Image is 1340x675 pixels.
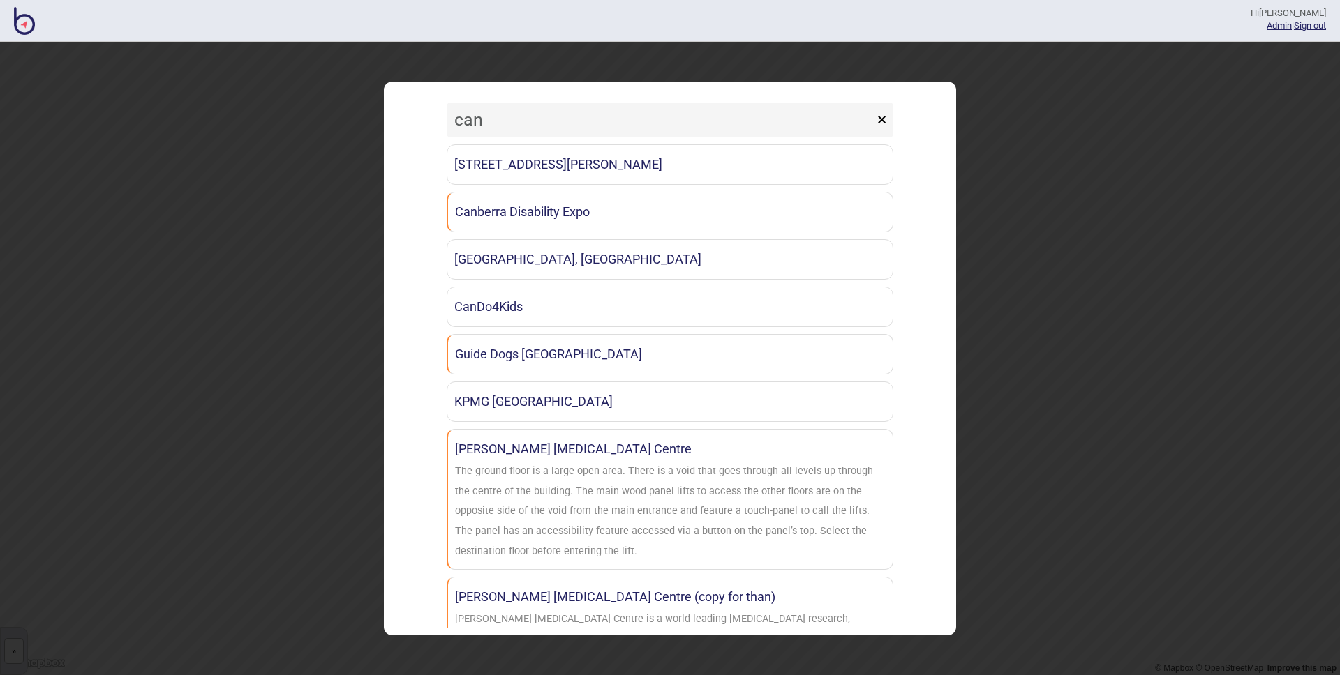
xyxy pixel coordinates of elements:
a: [PERSON_NAME] [MEDICAL_DATA] CentreThe ground floor is a large open area. There is a void that go... [447,429,893,570]
button: Sign out [1294,20,1326,31]
a: Guide Dogs [GEOGRAPHIC_DATA] [447,334,893,374]
input: Search locations by tag + name [447,103,874,137]
span: | [1267,20,1294,31]
a: Canberra Disability Expo [447,192,893,232]
a: KPMG [GEOGRAPHIC_DATA] [447,381,893,422]
div: The ground floor is a large open area. There is a void that goes through all levels up through th... [455,462,886,562]
button: × [870,103,893,137]
a: [GEOGRAPHIC_DATA], [GEOGRAPHIC_DATA] [447,239,893,280]
div: Peter MacCallum Cancer Centre is a world leading cancer research, education and treatment centre ... [455,609,886,669]
a: CanDo4Kids [447,287,893,327]
div: Hi [PERSON_NAME] [1251,7,1326,20]
img: BindiMaps CMS [14,7,35,35]
a: Admin [1267,20,1292,31]
a: [STREET_ADDRESS][PERSON_NAME] [447,144,893,185]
